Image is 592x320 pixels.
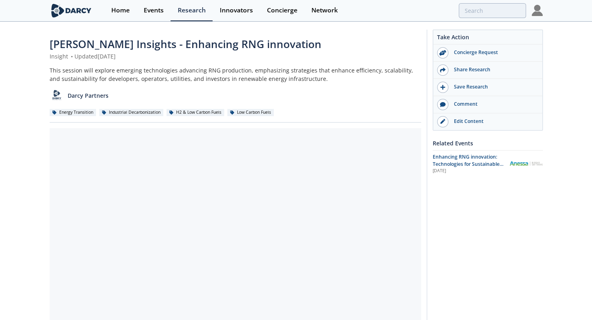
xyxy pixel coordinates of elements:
[448,49,538,56] div: Concierge Request
[448,101,538,108] div: Comment
[167,109,225,116] div: H2 & Low Carbon Fuels
[433,136,543,150] div: Related Events
[220,7,253,14] div: Innovators
[111,7,130,14] div: Home
[50,66,421,83] div: This session will explore emerging technologies advancing RNG production, emphasizing strategies ...
[50,37,321,51] span: [PERSON_NAME] Insights - Enhancing RNG innovation
[448,66,538,73] div: Share Research
[144,7,164,14] div: Events
[433,168,504,174] div: [DATE]
[459,3,526,18] input: Advanced Search
[50,4,93,18] img: logo-wide.svg
[433,113,542,130] a: Edit Content
[267,7,297,14] div: Concierge
[311,7,338,14] div: Network
[433,33,542,44] div: Take Action
[70,52,74,60] span: •
[532,5,543,16] img: Profile
[99,109,164,116] div: Industrial Decarbonization
[68,91,108,100] p: Darcy Partners
[433,153,504,175] span: Enhancing RNG innovation: Technologies for Sustainable Energy
[448,83,538,91] div: Save Research
[509,161,543,166] img: Anessa
[448,118,538,125] div: Edit Content
[50,52,421,60] div: Insight Updated [DATE]
[50,109,96,116] div: Energy Transition
[433,153,543,175] a: Enhancing RNG innovation: Technologies for Sustainable Energy [DATE] Anessa
[227,109,274,116] div: Low Carbon Fuels
[178,7,206,14] div: Research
